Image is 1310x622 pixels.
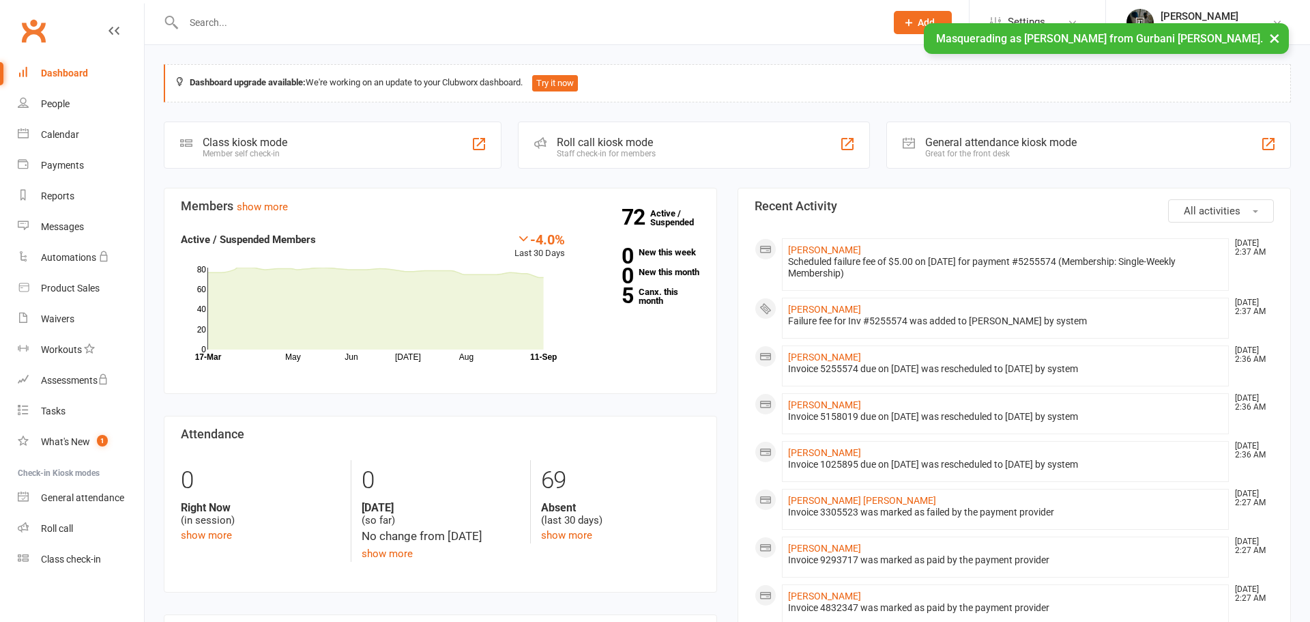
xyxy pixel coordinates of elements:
[541,501,700,514] strong: Absent
[788,447,861,458] a: [PERSON_NAME]
[41,554,101,565] div: Class check-in
[16,14,50,48] a: Clubworx
[585,287,700,305] a: 5Canx. this month
[18,242,144,273] a: Automations
[18,181,144,212] a: Reports
[788,411,1223,423] div: Invoice 5158019 due on [DATE] was rescheduled to [DATE] by system
[1008,7,1045,38] span: Settings
[18,396,144,427] a: Tasks
[936,32,1263,45] span: Masquerading as [PERSON_NAME] from Gurbani [PERSON_NAME].
[894,11,952,34] button: Add
[541,501,700,527] div: (last 30 days)
[788,507,1223,518] div: Invoice 3305523 was marked as failed by the payment provider
[190,77,306,87] strong: Dashboard upgrade available:
[557,149,656,158] div: Staff check-in for members
[41,344,82,355] div: Workouts
[181,460,340,501] div: 0
[18,335,144,365] a: Workouts
[41,523,73,534] div: Roll call
[1161,10,1270,23] div: [PERSON_NAME]
[181,199,700,213] h3: Members
[788,352,861,363] a: [PERSON_NAME]
[557,136,656,149] div: Roll call kiosk mode
[788,315,1223,327] div: Failure fee for Inv #5255574 was added to [PERSON_NAME] by system
[514,231,565,261] div: Last 30 Days
[41,375,108,386] div: Assessments
[541,460,700,501] div: 69
[18,427,144,457] a: What's New1
[179,13,876,32] input: Search...
[41,190,74,201] div: Reports
[1126,9,1154,36] img: thumb_image1739323680.png
[1228,239,1273,257] time: [DATE] 2:37 AM
[41,436,90,447] div: What's New
[622,207,650,227] strong: 72
[788,495,936,506] a: [PERSON_NAME] [PERSON_NAME]
[41,98,70,109] div: People
[1228,442,1273,460] time: [DATE] 2:36 AM
[181,501,340,514] strong: Right Now
[41,406,65,416] div: Tasks
[41,221,84,232] div: Messages
[18,58,144,89] a: Dashboard
[181,234,316,246] strong: Active / Suspended Members
[181,427,700,441] h3: Attendance
[514,231,565,246] div: -4.0%
[788,304,861,315] a: [PERSON_NAME]
[362,527,521,546] div: No change from [DATE]
[1161,23,1270,35] div: Gurbani [PERSON_NAME]
[18,89,144,119] a: People
[925,149,1077,158] div: Great for the front desk
[41,283,100,294] div: Product Sales
[532,75,578,91] button: Try it now
[788,554,1223,566] div: Invoice 9293717 was marked as paid by the payment provider
[41,160,84,171] div: Payments
[237,201,288,213] a: show more
[1228,394,1273,412] time: [DATE] 2:36 AM
[362,548,413,560] a: show more
[788,459,1223,470] div: Invoice 1025895 due on [DATE] was rescheduled to [DATE] by system
[918,17,935,28] span: Add
[18,544,144,575] a: Class kiosk mode
[41,68,88,79] div: Dashboard
[788,363,1223,375] div: Invoice 5255574 due on [DATE] was rescheduled to [DATE] by system
[41,252,96,263] div: Automations
[18,119,144,150] a: Calendar
[18,483,144,513] a: General attendance kiosk mode
[788,399,861,410] a: [PERSON_NAME]
[18,150,144,181] a: Payments
[788,602,1223,614] div: Invoice 4832347 was marked as paid by the payment provider
[541,529,592,541] a: show more
[1228,346,1273,364] time: [DATE] 2:36 AM
[362,501,521,514] strong: [DATE]
[585,246,633,266] strong: 0
[788,543,861,554] a: [PERSON_NAME]
[788,244,861,255] a: [PERSON_NAME]
[925,136,1077,149] div: General attendance kiosk mode
[1184,205,1240,217] span: All activities
[18,273,144,304] a: Product Sales
[203,149,287,158] div: Member self check-in
[164,64,1291,102] div: We're working on an update to your Clubworx dashboard.
[585,266,633,286] strong: 0
[585,268,700,277] a: 0New this month
[97,435,108,447] span: 1
[181,501,340,527] div: (in session)
[650,199,710,237] a: 72Active / Suspended
[18,304,144,335] a: Waivers
[18,513,144,544] a: Roll call
[18,212,144,242] a: Messages
[18,365,144,396] a: Assessments
[181,529,232,541] a: show more
[362,501,521,527] div: (so far)
[1262,23,1287,53] button: ×
[1228,490,1273,507] time: [DATE] 2:27 AM
[203,136,287,149] div: Class kiosk mode
[362,460,521,501] div: 0
[1168,199,1274,223] button: All activities
[1228,537,1273,555] time: [DATE] 2:27 AM
[41,313,74,324] div: Waivers
[585,248,700,257] a: 0New this week
[788,256,1223,279] div: Scheduled failure fee of $5.00 on [DATE] for payment #5255574 (Membership: Single-Weekly Membership)
[1228,298,1273,316] time: [DATE] 2:37 AM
